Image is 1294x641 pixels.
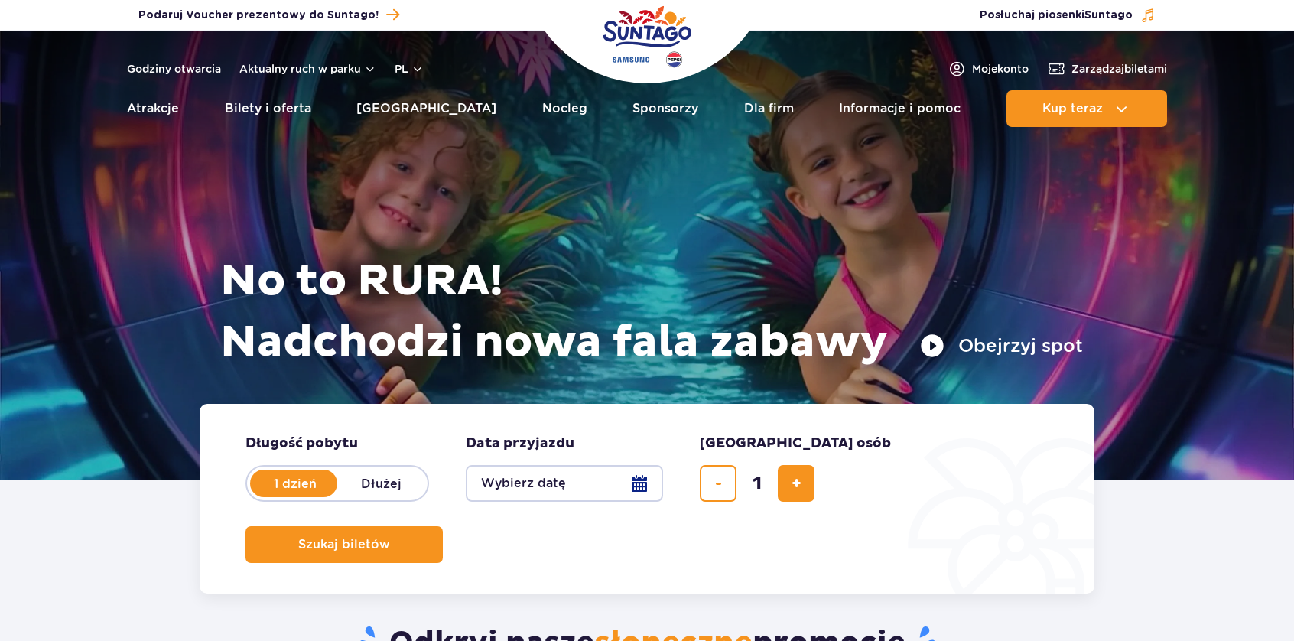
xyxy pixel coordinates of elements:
[127,90,179,127] a: Atrakcje
[839,90,961,127] a: Informacje i pomoc
[980,8,1133,23] span: Posłuchaj piosenki
[245,434,358,453] span: Długość pobytu
[948,60,1029,78] a: Mojekonto
[632,90,698,127] a: Sponsorzy
[239,63,376,75] button: Aktualny ruch w parku
[920,334,1083,358] button: Obejrzyj spot
[700,465,736,502] button: usuń bilet
[700,434,891,453] span: [GEOGRAPHIC_DATA] osób
[298,538,390,552] span: Szukaj biletów
[138,8,379,23] span: Podaruj Voucher prezentowy do Suntago!
[225,90,311,127] a: Bilety i oferta
[200,404,1094,594] form: Planowanie wizyty w Park of Poland
[220,251,1083,373] h1: No to RURA! Nadchodzi nowa fala zabawy
[980,8,1156,23] button: Posłuchaj piosenkiSuntago
[542,90,587,127] a: Nocleg
[337,467,424,499] label: Dłużej
[739,465,775,502] input: liczba biletów
[1071,61,1167,76] span: Zarządzaj biletami
[466,465,663,502] button: Wybierz datę
[138,5,399,25] a: Podaruj Voucher prezentowy do Suntago!
[1047,60,1167,78] a: Zarządzajbiletami
[972,61,1029,76] span: Moje konto
[1084,10,1133,21] span: Suntago
[778,465,814,502] button: dodaj bilet
[395,61,424,76] button: pl
[1042,102,1103,116] span: Kup teraz
[127,61,221,76] a: Godziny otwarcia
[356,90,496,127] a: [GEOGRAPHIC_DATA]
[466,434,574,453] span: Data przyjazdu
[252,467,339,499] label: 1 dzień
[744,90,794,127] a: Dla firm
[245,526,443,563] button: Szukaj biletów
[1006,90,1167,127] button: Kup teraz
